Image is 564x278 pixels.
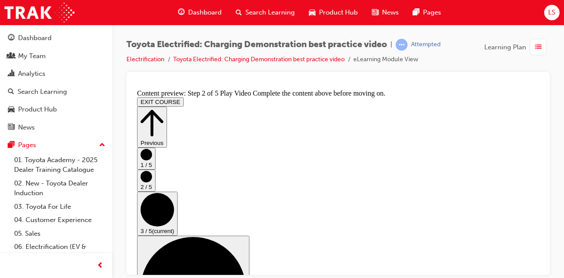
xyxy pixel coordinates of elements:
a: 03. Toyota For Life [11,200,109,214]
button: EXIT COURSE [4,11,50,21]
a: News [4,119,109,136]
span: car-icon [8,106,15,114]
span: list-icon [535,42,542,53]
span: News [382,7,399,18]
a: 02. New - Toyota Dealer Induction [11,177,109,200]
div: Analytics [18,69,45,79]
div: Dashboard [18,33,52,43]
a: Dashboard [4,30,109,46]
a: 06. Electrification (EV & Hybrid) [11,240,109,263]
a: Analytics [4,66,109,82]
span: guage-icon [8,34,15,42]
div: Product Hub [18,104,57,115]
a: 01. Toyota Academy - 2025 Dealer Training Catalogue [11,153,109,177]
span: pages-icon [8,141,15,149]
a: guage-iconDashboard [171,4,229,22]
button: 3 / 5(current) [4,106,44,150]
a: Toyota Electrified: Charging Demonstration best practice video [173,56,345,63]
span: car-icon [309,7,315,18]
button: Learning Plan [484,39,550,56]
a: Search Learning [4,84,109,100]
span: Pages [423,7,441,18]
span: news-icon [372,7,378,18]
button: DashboardMy TeamAnalyticsSearch LearningProduct HubNews [4,28,109,137]
span: news-icon [8,124,15,132]
span: guage-icon [178,7,185,18]
span: search-icon [236,7,242,18]
div: Search Learning [18,87,67,97]
li: eLearning Module View [353,55,418,65]
a: search-iconSearch Learning [229,4,302,22]
span: chart-icon [8,70,15,78]
a: My Team [4,48,109,64]
div: My Team [18,51,46,61]
a: 05. Sales [11,227,109,241]
span: search-icon [8,88,14,96]
span: prev-icon [97,260,104,271]
div: Content preview: Step 2 of 5 Play Video Complete the content above before moving on. [4,4,406,11]
button: Pages [4,137,109,153]
span: Dashboard [188,7,222,18]
span: | [390,40,392,50]
a: news-iconNews [365,4,406,22]
img: Trak [4,3,74,22]
span: Product Hub [319,7,358,18]
span: Learning Plan [484,42,526,52]
a: Electrification [126,56,164,63]
span: up-icon [99,140,105,151]
div: News [18,122,35,133]
a: Product Hub [4,101,109,118]
button: 2 / 5 [4,84,22,106]
button: LS [544,5,560,20]
button: Previous [4,21,33,62]
div: Attempted [411,41,441,49]
span: learningRecordVerb_ATTEMPT-icon [396,39,408,51]
span: Search Learning [245,7,295,18]
a: 04. Customer Experience [11,213,109,227]
a: pages-iconPages [406,4,448,22]
span: LS [548,7,555,18]
span: people-icon [8,52,15,60]
span: pages-icon [413,7,419,18]
div: Pages [18,140,36,150]
a: car-iconProduct Hub [302,4,365,22]
button: 1 / 5 [4,62,22,84]
span: Toyota Electrified: Charging Demonstration best practice video [126,40,387,50]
